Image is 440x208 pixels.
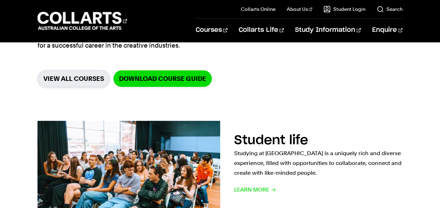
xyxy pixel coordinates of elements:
a: Search [377,6,403,13]
a: Study Information [295,19,361,42]
a: Download Course Guide [113,70,212,87]
span: Learn More [234,185,276,195]
a: Student Login [323,6,365,13]
a: Enquire [372,19,403,42]
a: Collarts Online [241,6,275,13]
a: Courses [195,19,227,42]
a: Collarts Life [239,19,284,42]
h2: Student life [234,134,308,147]
a: VIEW ALL COURSES [37,70,110,87]
p: Studying at [GEOGRAPHIC_DATA] is a uniquely rich and diverse experience, filled with opportunitie... [234,148,403,178]
div: Go to homepage [37,11,127,31]
a: About Us [287,6,313,13]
